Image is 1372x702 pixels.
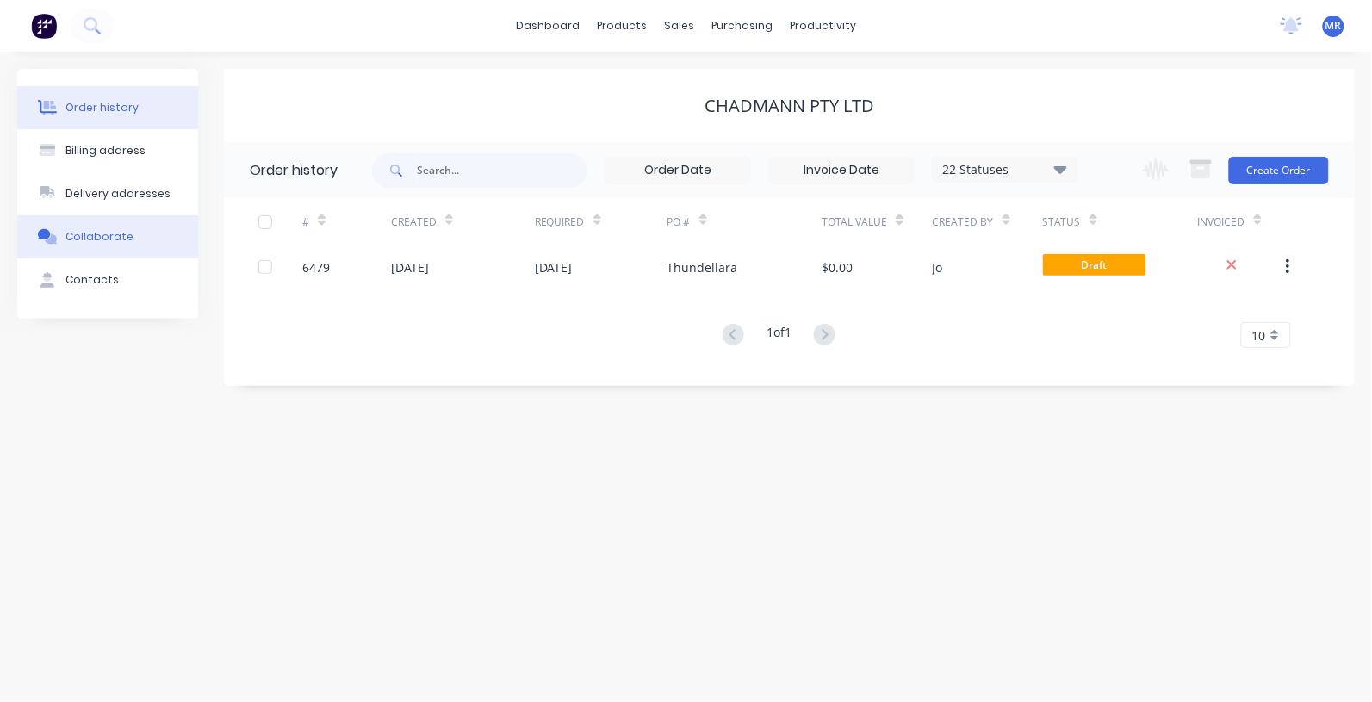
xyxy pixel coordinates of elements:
[1229,157,1329,184] button: Create Order
[31,13,57,39] img: Factory
[1043,254,1146,276] span: Draft
[605,158,750,183] input: Order Date
[705,96,874,116] div: Chadmann PTY LTD
[822,258,853,276] div: $0.00
[1198,198,1287,245] div: Invoiced
[1252,326,1266,345] span: 10
[822,198,932,245] div: Total Value
[822,214,887,230] div: Total Value
[1043,198,1198,245] div: Status
[17,172,198,215] button: Delivery addresses
[1043,214,1081,230] div: Status
[588,13,655,39] div: products
[655,13,703,39] div: sales
[933,214,994,230] div: Created By
[250,160,338,181] div: Order history
[17,215,198,258] button: Collaborate
[417,153,587,188] input: Search...
[17,129,198,172] button: Billing address
[302,214,309,230] div: #
[1325,18,1342,34] span: MR
[769,158,914,183] input: Invoice Date
[667,214,691,230] div: PO #
[391,214,437,230] div: Created
[933,160,1077,179] div: 22 Statuses
[302,198,391,245] div: #
[391,198,535,245] div: Created
[767,323,792,348] div: 1 of 1
[65,100,139,115] div: Order history
[65,229,133,245] div: Collaborate
[535,214,585,230] div: Required
[535,258,573,276] div: [DATE]
[703,13,781,39] div: purchasing
[667,198,823,245] div: PO #
[65,272,119,288] div: Contacts
[17,86,198,129] button: Order history
[535,198,667,245] div: Required
[667,258,738,276] div: Thundellara
[302,258,330,276] div: 6479
[17,258,198,301] button: Contacts
[1198,214,1245,230] div: Invoiced
[65,186,171,202] div: Delivery addresses
[933,258,943,276] div: Jo
[781,13,865,39] div: productivity
[507,13,588,39] a: dashboard
[391,258,429,276] div: [DATE]
[65,143,146,158] div: Billing address
[933,198,1043,245] div: Created By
